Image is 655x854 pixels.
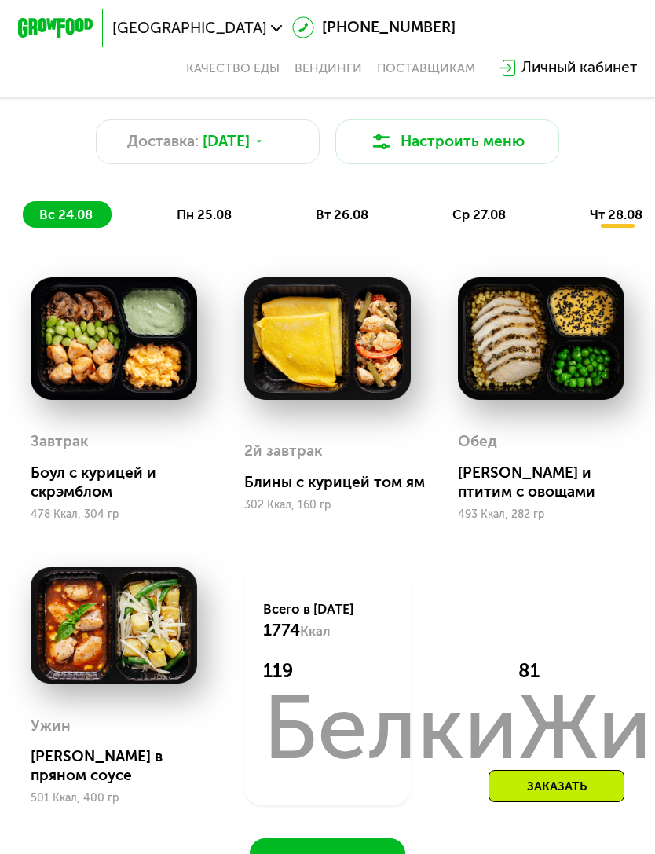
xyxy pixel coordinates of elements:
[521,57,637,79] div: Личный кабинет
[458,508,624,521] div: 493 Ккал, 282 гр
[292,16,456,39] a: [PHONE_NUMBER]
[112,20,267,35] span: [GEOGRAPHIC_DATA]
[263,600,392,641] div: Всего в [DATE]
[203,130,250,153] span: [DATE]
[335,119,560,164] button: Настроить меню
[31,508,197,521] div: 478 Ккал, 304 гр
[31,712,71,740] div: Ужин
[31,427,88,456] div: Завтрак
[316,207,368,222] span: вт 26.08
[458,427,497,456] div: Обед
[39,207,93,222] span: вс 24.08
[263,620,300,640] span: 1774
[127,130,199,153] span: Доставка:
[489,770,624,802] div: Заказать
[590,207,642,222] span: чт 28.08
[177,207,232,222] span: пн 25.08
[244,473,426,492] div: Блины с курицей том ям
[244,499,411,511] div: 302 Ккал, 160 гр
[31,792,197,805] div: 501 Ккал, 400 гр
[300,623,330,639] span: Ккал
[295,60,362,75] a: Вендинги
[31,747,212,785] div: [PERSON_NAME] в пряном соусе
[263,660,518,683] div: 119
[31,464,212,501] div: Боул с курицей и скрэмблом
[263,683,518,773] div: Белки
[244,437,322,465] div: 2й завтрак
[186,60,280,75] a: Качество еды
[377,60,475,75] div: поставщикам
[452,207,506,222] span: ср 27.08
[458,464,639,501] div: [PERSON_NAME] и птитим с овощами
